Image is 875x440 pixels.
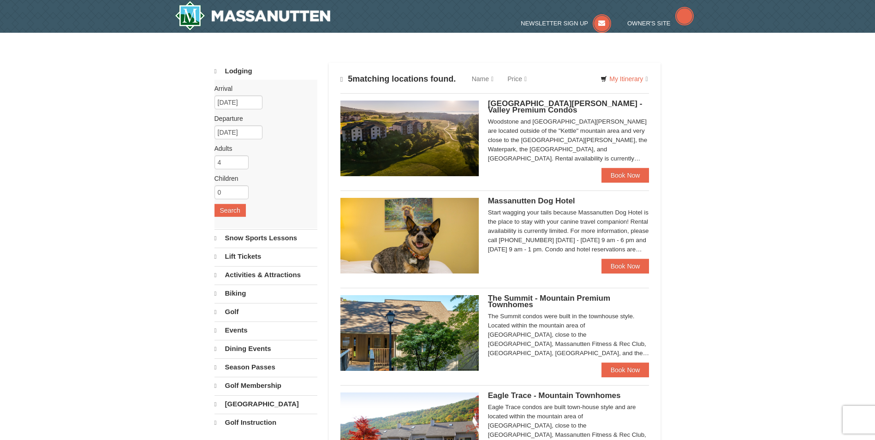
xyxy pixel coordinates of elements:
[488,294,610,309] span: The Summit - Mountain Premium Townhomes
[214,395,317,413] a: [GEOGRAPHIC_DATA]
[521,20,588,27] span: Newsletter Sign Up
[214,321,317,339] a: Events
[601,363,649,377] a: Book Now
[214,144,310,153] label: Adults
[488,208,649,254] div: Start wagging your tails because Massanutten Dog Hotel is the place to stay with your canine trav...
[488,117,649,163] div: Woodstone and [GEOGRAPHIC_DATA][PERSON_NAME] are located outside of the "Kettle" mountain area an...
[214,414,317,431] a: Golf Instruction
[500,70,534,88] a: Price
[175,1,331,30] img: Massanutten Resort Logo
[521,20,611,27] a: Newsletter Sign Up
[214,266,317,284] a: Activities & Attractions
[627,20,694,27] a: Owner's Site
[214,377,317,394] a: Golf Membership
[214,204,246,217] button: Search
[627,20,671,27] span: Owner's Site
[214,63,317,80] a: Lodging
[214,84,310,93] label: Arrival
[214,174,310,183] label: Children
[340,101,479,176] img: 19219041-4-ec11c166.jpg
[595,72,654,86] a: My Itinerary
[214,285,317,302] a: Biking
[601,259,649,274] a: Book Now
[488,312,649,358] div: The Summit condos were built in the townhouse style. Located within the mountain area of [GEOGRAP...
[488,391,621,400] span: Eagle Trace - Mountain Townhomes
[214,248,317,265] a: Lift Tickets
[340,198,479,274] img: 27428181-5-81c892a3.jpg
[214,229,317,247] a: Snow Sports Lessons
[465,70,500,88] a: Name
[214,303,317,321] a: Golf
[488,99,643,114] span: [GEOGRAPHIC_DATA][PERSON_NAME] - Valley Premium Condos
[340,295,479,371] img: 19219034-1-0eee7e00.jpg
[214,340,317,357] a: Dining Events
[488,196,575,205] span: Massanutten Dog Hotel
[214,358,317,376] a: Season Passes
[175,1,331,30] a: Massanutten Resort
[214,114,310,123] label: Departure
[601,168,649,183] a: Book Now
